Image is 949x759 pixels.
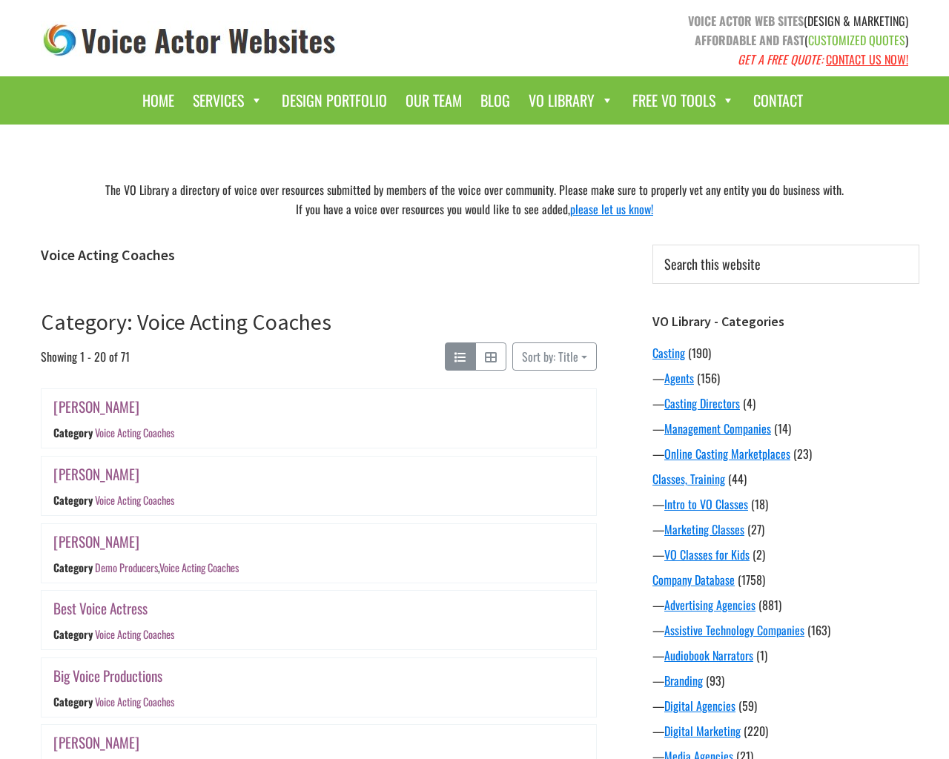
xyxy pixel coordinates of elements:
[664,369,694,387] a: Agents
[652,571,735,589] a: Company Database
[652,420,919,437] div: —
[53,665,162,686] a: Big Voice Productions
[95,492,174,508] a: Voice Acting Coaches
[398,84,469,117] a: Our Team
[747,520,764,538] span: (27)
[652,596,919,614] div: —
[751,495,768,513] span: (18)
[185,84,271,117] a: Services
[688,12,804,30] strong: VOICE ACTOR WEB SITES
[625,84,742,117] a: Free VO Tools
[808,31,905,49] span: CUSTOMIZED QUOTES
[652,314,919,330] h3: VO Library - Categories
[793,445,812,463] span: (23)
[652,621,919,639] div: —
[753,546,765,563] span: (2)
[664,672,703,689] a: Branding
[473,84,518,117] a: Blog
[53,425,93,441] div: Category
[41,246,597,264] h1: Voice Acting Coaches
[95,626,174,642] a: Voice Acting Coaches
[53,492,93,508] div: Category
[756,646,767,664] span: (1)
[652,546,919,563] div: —
[695,31,804,49] strong: AFFORDABLE AND FAST
[826,50,908,68] a: CONTACT US NOW!
[95,560,239,575] div: ,
[738,697,757,715] span: (59)
[41,21,339,60] img: voice_actor_websites_logo
[135,84,182,117] a: Home
[95,560,158,575] a: Demo Producers
[486,11,908,69] p: (DESIGN & MARKETING) ( )
[738,50,823,68] em: GET A FREE QUOTE:
[512,342,597,371] button: Sort by: Title
[652,394,919,412] div: —
[652,672,919,689] div: —
[53,560,93,575] div: Category
[652,646,919,664] div: —
[744,722,768,740] span: (220)
[53,531,139,552] a: [PERSON_NAME]
[652,245,919,284] input: Search this website
[728,470,747,488] span: (44)
[652,445,919,463] div: —
[652,520,919,538] div: —
[53,732,139,753] a: [PERSON_NAME]
[41,308,331,336] a: Category: Voice Acting Coaches
[95,694,174,709] a: Voice Acting Coaches
[652,369,919,387] div: —
[664,445,790,463] a: Online Casting Marketplaces
[743,394,755,412] span: (4)
[159,560,239,575] a: Voice Acting Coaches
[688,344,711,362] span: (190)
[697,369,720,387] span: (156)
[758,596,781,614] span: (881)
[274,84,394,117] a: Design Portfolio
[807,621,830,639] span: (163)
[521,84,621,117] a: VO Library
[664,697,735,715] a: Digital Agencies
[53,626,93,642] div: Category
[664,722,741,740] a: Digital Marketing
[706,672,724,689] span: (93)
[652,722,919,740] div: —
[664,420,771,437] a: Management Companies
[746,84,810,117] a: Contact
[41,342,130,371] span: Showing 1 - 20 of 71
[53,597,148,619] a: Best Voice Actress
[652,344,685,362] a: Casting
[30,176,919,222] div: The VO Library a directory of voice over resources submitted by members of the voice over communi...
[664,520,744,538] a: Marketing Classes
[53,463,139,485] a: [PERSON_NAME]
[664,495,748,513] a: Intro to VO Classes
[53,396,139,417] a: [PERSON_NAME]
[652,495,919,513] div: —
[664,394,740,412] a: Casting Directors
[664,546,750,563] a: VO Classes for Kids
[95,425,174,441] a: Voice Acting Coaches
[738,571,765,589] span: (1758)
[652,697,919,715] div: —
[664,596,755,614] a: Advertising Agencies
[53,694,93,709] div: Category
[664,621,804,639] a: Assistive Technology Companies
[570,200,653,218] a: please let us know!
[652,470,725,488] a: Classes, Training
[774,420,791,437] span: (14)
[664,646,753,664] a: Audiobook Narrators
